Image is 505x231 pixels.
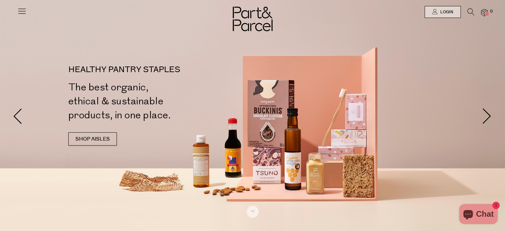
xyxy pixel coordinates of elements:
a: SHOP AISLES [68,132,117,146]
span: 0 [488,9,494,15]
img: Part&Parcel [233,7,273,31]
a: 0 [481,9,488,16]
a: Login [425,6,461,18]
h2: The best organic, ethical & sustainable products, in one place. [68,80,255,122]
span: Login [439,9,453,15]
inbox-online-store-chat: Shopify online store chat [457,204,500,226]
p: HEALTHY PANTRY STAPLES [68,66,255,74]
